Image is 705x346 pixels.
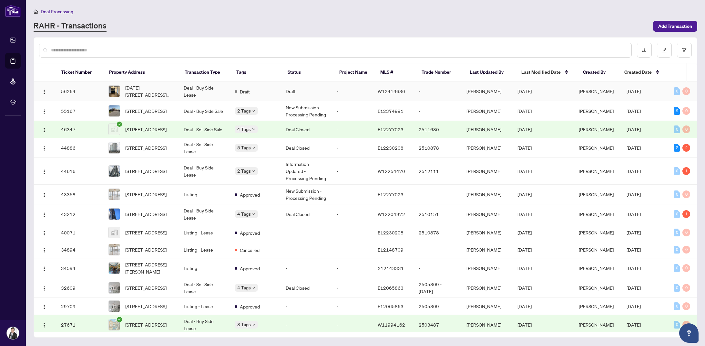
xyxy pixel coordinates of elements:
[252,146,255,149] span: down
[332,224,373,241] td: -
[56,204,104,224] td: 43212
[624,69,652,76] span: Created Date
[461,315,512,335] td: [PERSON_NAME]
[627,191,641,197] span: [DATE]
[281,138,332,158] td: Deal Closed
[281,258,332,278] td: -
[252,109,255,113] span: down
[461,298,512,315] td: [PERSON_NAME]
[627,211,641,217] span: [DATE]
[109,227,120,238] img: thumbnail-img
[465,63,516,81] th: Last Updated By
[125,107,167,114] span: [STREET_ADDRESS]
[125,211,167,218] span: [STREET_ADDRESS]
[179,241,230,258] td: Listing - Lease
[378,145,404,151] span: E12230208
[41,9,73,15] span: Deal Processing
[39,283,49,293] button: Logo
[334,63,375,81] th: Project Name
[416,63,465,81] th: Trade Number
[674,302,680,310] div: 0
[378,230,404,235] span: E12230208
[281,224,332,241] td: -
[579,168,614,174] span: [PERSON_NAME]
[461,258,512,278] td: [PERSON_NAME]
[461,278,512,298] td: [PERSON_NAME]
[39,106,49,116] button: Logo
[332,121,373,138] td: -
[237,321,251,328] span: 3 Tags
[240,229,260,236] span: Approved
[461,224,512,241] td: [PERSON_NAME]
[109,319,120,330] img: thumbnail-img
[332,298,373,315] td: -
[42,304,47,309] img: Logo
[252,323,255,326] span: down
[179,224,230,241] td: Listing - Lease
[39,227,49,238] button: Logo
[682,107,690,115] div: 0
[627,108,641,114] span: [DATE]
[281,315,332,335] td: -
[179,158,230,185] td: Deal - Buy Side Lease
[579,108,614,114] span: [PERSON_NAME]
[56,158,104,185] td: 44616
[240,303,260,310] span: Approved
[578,63,619,81] th: Created By
[240,88,250,95] span: Draft
[56,185,104,204] td: 43358
[414,258,461,278] td: -
[674,246,680,254] div: 0
[237,144,251,151] span: 5 Tags
[42,146,47,151] img: Logo
[109,124,120,135] img: thumbnail-img
[56,101,104,121] td: 55167
[7,327,19,339] img: Profile Icon
[56,298,104,315] td: 29709
[237,284,251,291] span: 4 Tags
[109,86,120,97] img: thumbnail-img
[332,138,373,158] td: -
[281,204,332,224] td: Deal Closed
[281,81,332,101] td: Draft
[42,192,47,198] img: Logo
[125,229,167,236] span: [STREET_ADDRESS]
[39,189,49,200] button: Logo
[674,284,680,292] div: 0
[39,244,49,255] button: Logo
[125,168,167,175] span: [STREET_ADDRESS]
[240,246,260,254] span: Cancelled
[461,204,512,224] td: [PERSON_NAME]
[579,285,614,291] span: [PERSON_NAME]
[657,43,672,58] button: edit
[332,278,373,298] td: -
[517,168,532,174] span: [DATE]
[414,185,461,204] td: -
[517,88,532,94] span: [DATE]
[42,286,47,291] img: Logo
[179,63,231,81] th: Transaction Type
[414,138,461,158] td: 2510878
[125,321,167,328] span: [STREET_ADDRESS]
[627,168,641,174] span: [DATE]
[521,69,561,76] span: Last Modified Date
[56,241,104,258] td: 34894
[414,298,461,315] td: 2505309
[461,158,512,185] td: [PERSON_NAME]
[109,166,120,177] img: thumbnail-img
[332,241,373,258] td: -
[378,108,404,114] span: E12374991
[378,265,404,271] span: X12143331
[627,247,641,253] span: [DATE]
[461,101,512,121] td: [PERSON_NAME]
[109,189,120,200] img: thumbnail-img
[252,286,255,289] span: down
[637,43,652,58] button: download
[414,241,461,258] td: -
[682,190,690,198] div: 0
[281,101,332,121] td: New Submission - Processing Pending
[682,87,690,95] div: 0
[109,282,120,293] img: thumbnail-img
[332,258,373,278] td: -
[627,322,641,328] span: [DATE]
